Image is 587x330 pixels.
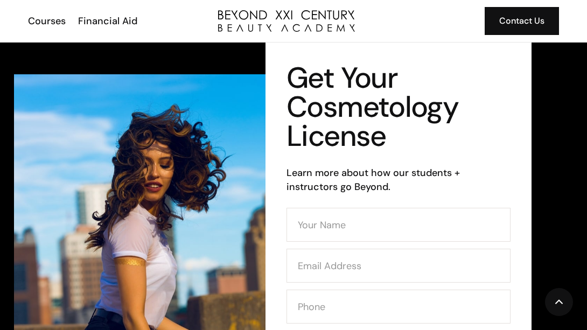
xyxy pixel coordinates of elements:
[286,290,511,324] input: Phone
[286,166,511,194] h6: Learn more about how our students + instructors go Beyond.
[485,7,559,35] a: Contact Us
[218,10,355,32] img: beyond logo
[78,14,137,28] div: Financial Aid
[21,14,71,28] a: Courses
[286,249,511,283] input: Email Address
[28,14,66,28] div: Courses
[499,14,544,28] div: Contact Us
[218,10,355,32] a: home
[71,14,143,28] a: Financial Aid
[286,208,511,242] input: Your Name
[286,64,511,151] h1: Get Your Cosmetology License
